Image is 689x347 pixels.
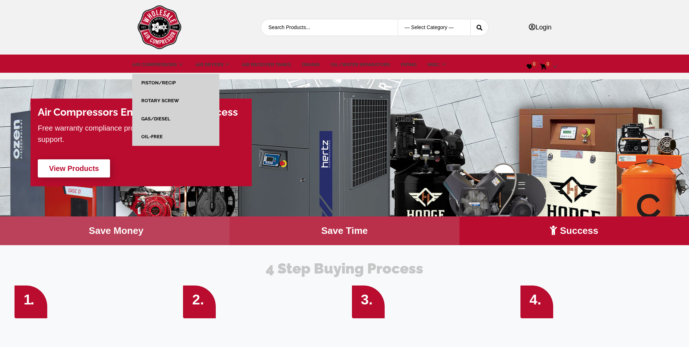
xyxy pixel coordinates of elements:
a: Rotary Screw [141,98,179,103]
strong: Save Time [321,225,368,236]
a: Login [529,24,551,31]
a: Gas/Diesel [141,116,170,121]
a: View Products [38,159,110,178]
span: 0 [544,61,551,67]
span: 1. [24,292,33,307]
a: Piston/Recip [141,80,176,85]
a: Misc. [427,61,448,68]
a: 3. [352,286,385,318]
p: Free warranty compliance program and 24/7 virtual tech support. [38,123,244,144]
a: Piping [401,61,417,68]
a: Oil/Water Separators [331,61,390,68]
a: Air Receiver Tanks [242,61,291,68]
a: 4. [520,286,553,318]
span: 2. [192,292,204,307]
span: 0 [531,61,538,67]
span: View Products [49,164,99,172]
a: 2. [183,286,216,318]
strong: Success [560,225,599,236]
span: 4 Step Buying Process [266,260,423,277]
a: Oil-Free [141,134,163,139]
input: Search Products... [261,19,386,36]
a: Drains [302,61,320,68]
a: Air Compressors [132,61,185,68]
a: Air Dryers [195,61,231,68]
a: 0 [527,64,532,70]
span: Air Compressors Engineered For Success [38,106,238,118]
span: 4. [530,292,542,307]
strong: Save Money [89,225,143,236]
span: 3. [361,292,373,307]
a: 1. [15,286,47,318]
